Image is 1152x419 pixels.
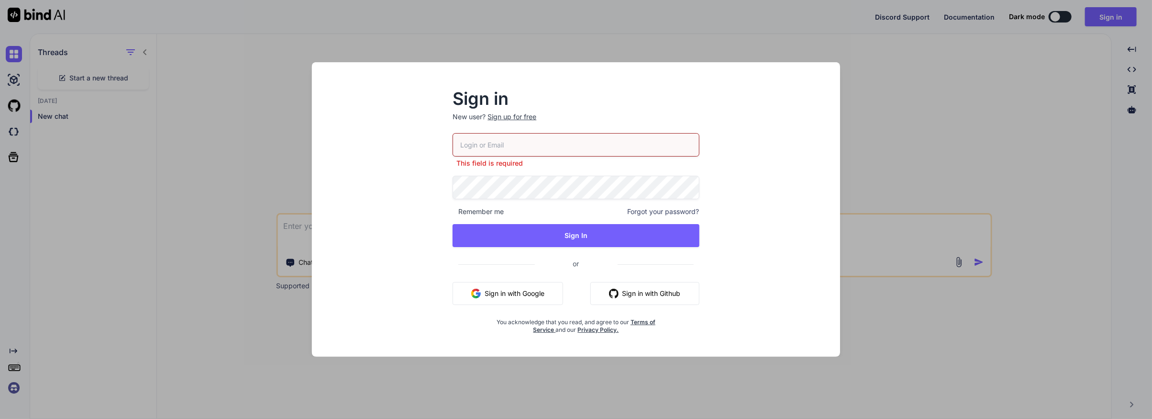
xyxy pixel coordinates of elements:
[453,159,699,168] p: This field is required
[577,326,619,333] a: Privacy Policy.
[590,282,699,305] button: Sign in with Github
[535,252,618,275] span: or
[453,224,699,247] button: Sign In
[453,91,699,106] h2: Sign in
[453,207,504,216] span: Remember me
[628,207,699,216] span: Forgot your password?
[494,313,658,334] div: You acknowledge that you read, and agree to our and our
[533,318,655,333] a: Terms of Service
[471,289,481,298] img: google
[453,282,563,305] button: Sign in with Google
[609,289,619,298] img: github
[487,112,536,122] div: Sign up for free
[453,133,699,157] input: Login or Email
[453,112,699,133] p: New user?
